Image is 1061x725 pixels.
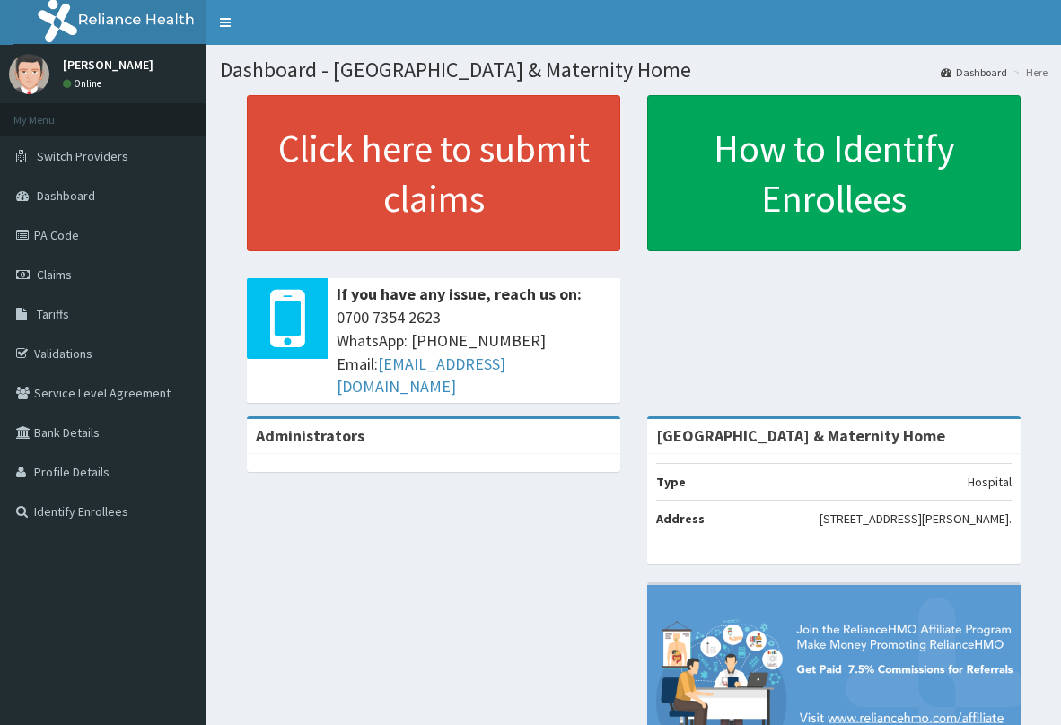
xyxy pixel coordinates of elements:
[968,473,1012,491] p: Hospital
[656,511,705,527] b: Address
[63,58,153,71] p: [PERSON_NAME]
[37,148,128,164] span: Switch Providers
[9,54,49,94] img: User Image
[820,510,1012,528] p: [STREET_ADDRESS][PERSON_NAME].
[37,266,72,283] span: Claims
[37,306,69,322] span: Tariffs
[337,306,611,398] span: 0700 7354 2623 WhatsApp: [PHONE_NUMBER] Email:
[337,284,582,304] b: If you have any issue, reach us on:
[337,354,505,397] a: [EMAIL_ADDRESS][DOMAIN_NAME]
[656,474,686,490] b: Type
[247,95,620,251] a: Click here to submit claims
[63,77,106,90] a: Online
[647,95,1021,251] a: How to Identify Enrollees
[256,425,364,446] b: Administrators
[37,188,95,204] span: Dashboard
[941,65,1007,80] a: Dashboard
[220,58,1048,82] h1: Dashboard - [GEOGRAPHIC_DATA] & Maternity Home
[656,425,945,446] strong: [GEOGRAPHIC_DATA] & Maternity Home
[1009,65,1048,80] li: Here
